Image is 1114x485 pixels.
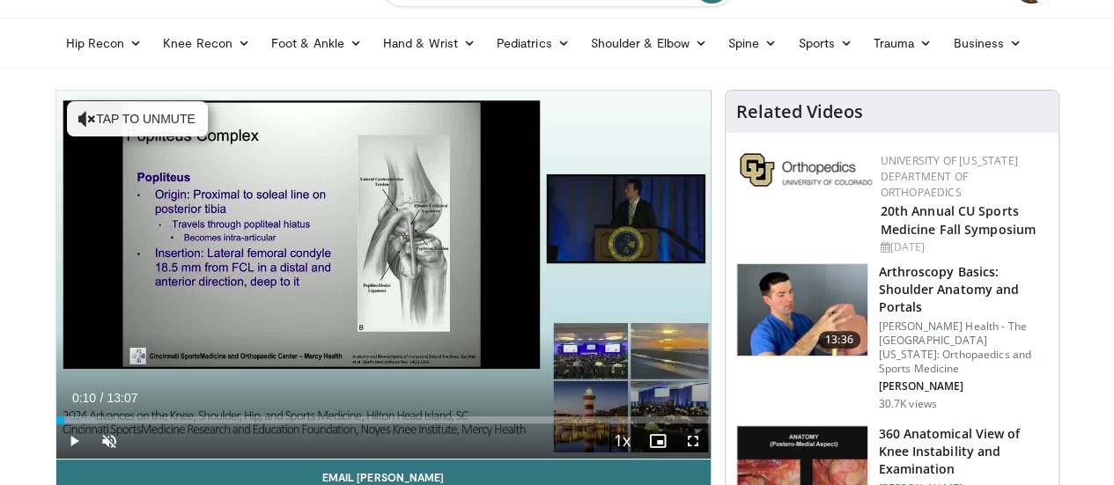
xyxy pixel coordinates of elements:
[56,423,92,459] button: Play
[580,26,718,61] a: Shoulder & Elbow
[72,391,96,405] span: 0:10
[92,423,127,459] button: Unmute
[736,101,863,122] h4: Related Videos
[736,263,1048,411] a: 13:36 Arthroscopy Basics: Shoulder Anatomy and Portals [PERSON_NAME] Health - The [GEOGRAPHIC_DAT...
[863,26,943,61] a: Trauma
[486,26,580,61] a: Pediatrics
[737,264,867,356] img: 9534a039-0eaa-4167-96cf-d5be049a70d8.150x105_q85_crop-smart_upscale.jpg
[152,26,261,61] a: Knee Recon
[55,26,153,61] a: Hip Recon
[879,379,1048,393] p: [PERSON_NAME]
[879,320,1048,376] p: [PERSON_NAME] Health - The [GEOGRAPHIC_DATA][US_STATE]: Orthopaedics and Sports Medicine
[879,263,1048,316] h3: Arthroscopy Basics: Shoulder Anatomy and Portals
[787,26,863,61] a: Sports
[881,153,1018,200] a: University of [US_STATE] Department of Orthopaedics
[67,101,208,136] button: Tap to unmute
[879,425,1048,478] h3: 360 Anatomical View of Knee Instability and Examination
[640,423,675,459] button: Enable picture-in-picture mode
[818,331,860,349] span: 13:36
[100,391,104,405] span: /
[261,26,373,61] a: Foot & Ankle
[56,91,711,459] video-js: Video Player
[881,239,1044,255] div: [DATE]
[675,423,711,459] button: Fullscreen
[56,416,711,423] div: Progress Bar
[740,153,872,187] img: 355603a8-37da-49b6-856f-e00d7e9307d3.png.150x105_q85_autocrop_double_scale_upscale_version-0.2.png
[373,26,486,61] a: Hand & Wrist
[718,26,787,61] a: Spine
[879,397,937,411] p: 30.7K views
[605,423,640,459] button: Playback Rate
[942,26,1032,61] a: Business
[107,391,137,405] span: 13:07
[881,202,1036,238] a: 20th Annual CU Sports Medicine Fall Symposium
